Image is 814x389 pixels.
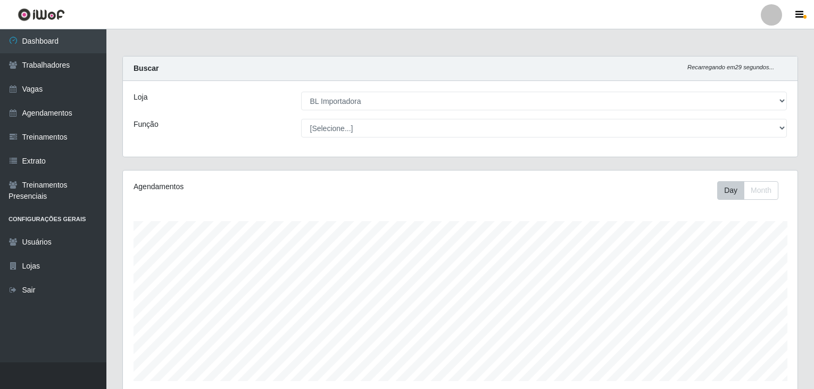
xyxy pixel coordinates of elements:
i: Recarregando em 29 segundos... [687,64,774,70]
div: Agendamentos [134,181,396,192]
img: CoreUI Logo [18,8,65,21]
label: Função [134,119,159,130]
strong: Buscar [134,64,159,72]
div: First group [717,181,778,200]
label: Loja [134,92,147,103]
button: Day [717,181,744,200]
div: Toolbar with button groups [717,181,787,200]
button: Month [744,181,778,200]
